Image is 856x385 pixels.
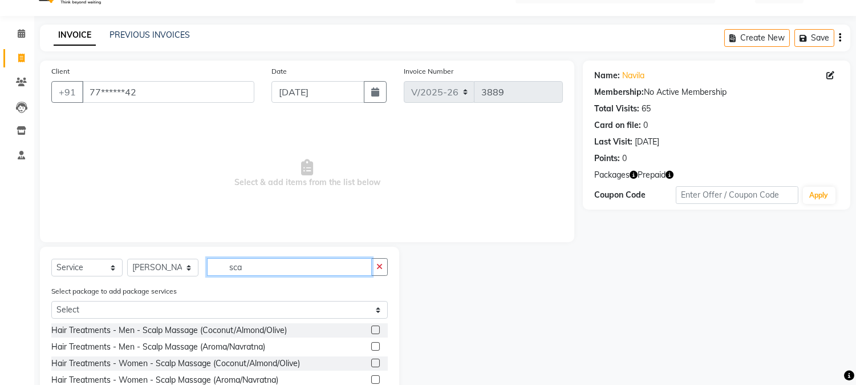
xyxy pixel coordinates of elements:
[594,136,632,148] div: Last Visit:
[109,30,190,40] a: PREVIOUS INVOICES
[676,186,798,204] input: Enter Offer / Coupon Code
[638,169,666,181] span: Prepaid
[594,189,676,201] div: Coupon Code
[594,153,620,165] div: Points:
[594,86,839,98] div: No Active Membership
[51,81,83,103] button: +91
[724,29,790,47] button: Create New
[51,341,265,353] div: Hair Treatments - Men - Scalp Massage (Aroma/Navratna)
[404,66,453,77] label: Invoice Number
[803,187,835,204] button: Apply
[51,286,177,296] label: Select package to add package services
[594,119,641,131] div: Card on file:
[635,136,659,148] div: [DATE]
[271,66,287,77] label: Date
[594,86,644,98] div: Membership:
[642,103,651,115] div: 65
[51,358,300,370] div: Hair Treatments - Women - Scalp Massage (Coconut/Almond/Olive)
[51,324,287,336] div: Hair Treatments - Men - Scalp Massage (Coconut/Almond/Olive)
[82,81,254,103] input: Search by Name/Mobile/Email/Code
[51,117,563,231] span: Select & add items from the list below
[594,169,630,181] span: Packages
[594,103,639,115] div: Total Visits:
[207,258,372,276] input: Search or Scan
[51,66,70,77] label: Client
[643,119,648,131] div: 0
[594,70,620,82] div: Name:
[794,29,834,47] button: Save
[54,25,96,46] a: INVOICE
[622,153,627,165] div: 0
[622,70,644,82] a: Navila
